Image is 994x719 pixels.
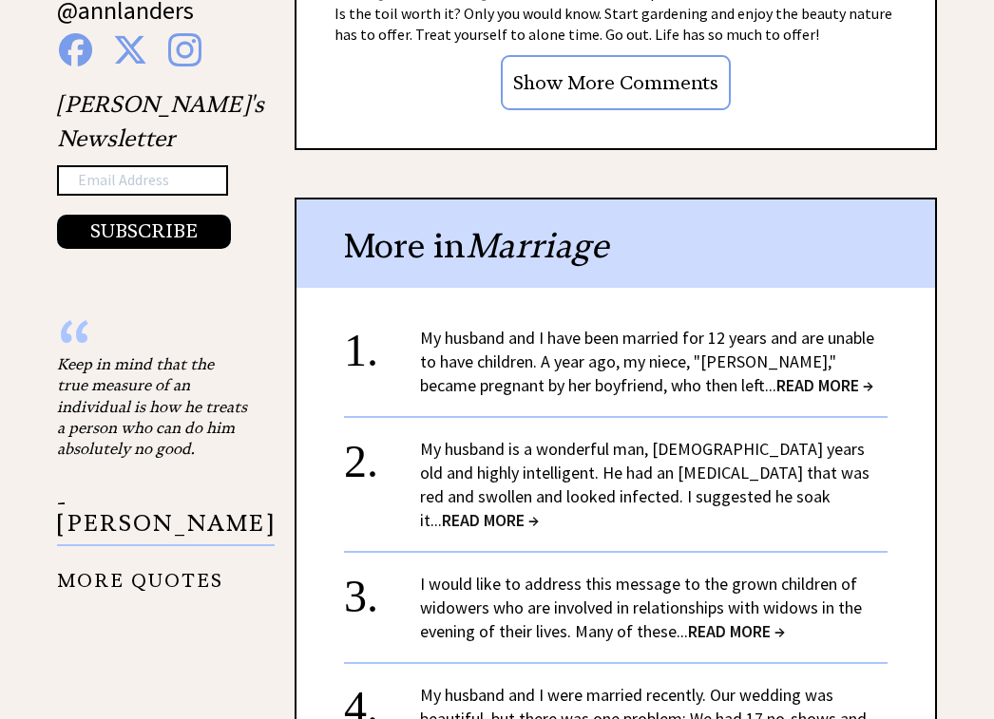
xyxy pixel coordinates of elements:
[501,55,731,110] input: Show More Comments
[57,353,247,460] div: Keep in mind that the true measure of an individual is how he treats a person who can do him abso...
[168,33,201,66] img: instagram%20blue.png
[57,334,247,353] div: “
[296,199,935,288] div: More in
[420,438,870,531] a: My husband is a wonderful man, [DEMOGRAPHIC_DATA] years old and highly intelligent. He had an [ME...
[57,492,275,546] p: - [PERSON_NAME]
[688,620,785,642] span: READ MORE →
[113,33,147,66] img: x%20blue.png
[420,327,874,396] a: My husband and I have been married for 12 years and are unable to have children. A year ago, my n...
[442,509,539,531] span: READ MORE →
[344,326,420,361] div: 1.
[57,165,228,196] input: Email Address
[344,572,420,607] div: 3.
[57,215,231,249] button: SUBSCRIBE
[344,683,420,718] div: 4.
[335,4,892,44] span: Is the toil worth it? Only you would know. Start gardening and enjoy the beauty nature has to off...
[57,555,223,592] a: MORE QUOTES
[59,33,92,66] img: facebook%20blue.png
[420,573,862,642] a: I would like to address this message to the grown children of widowers who are involved in relati...
[776,374,873,396] span: READ MORE →
[57,87,264,249] div: [PERSON_NAME]'s Newsletter
[344,437,420,472] div: 2.
[466,224,608,267] span: Marriage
